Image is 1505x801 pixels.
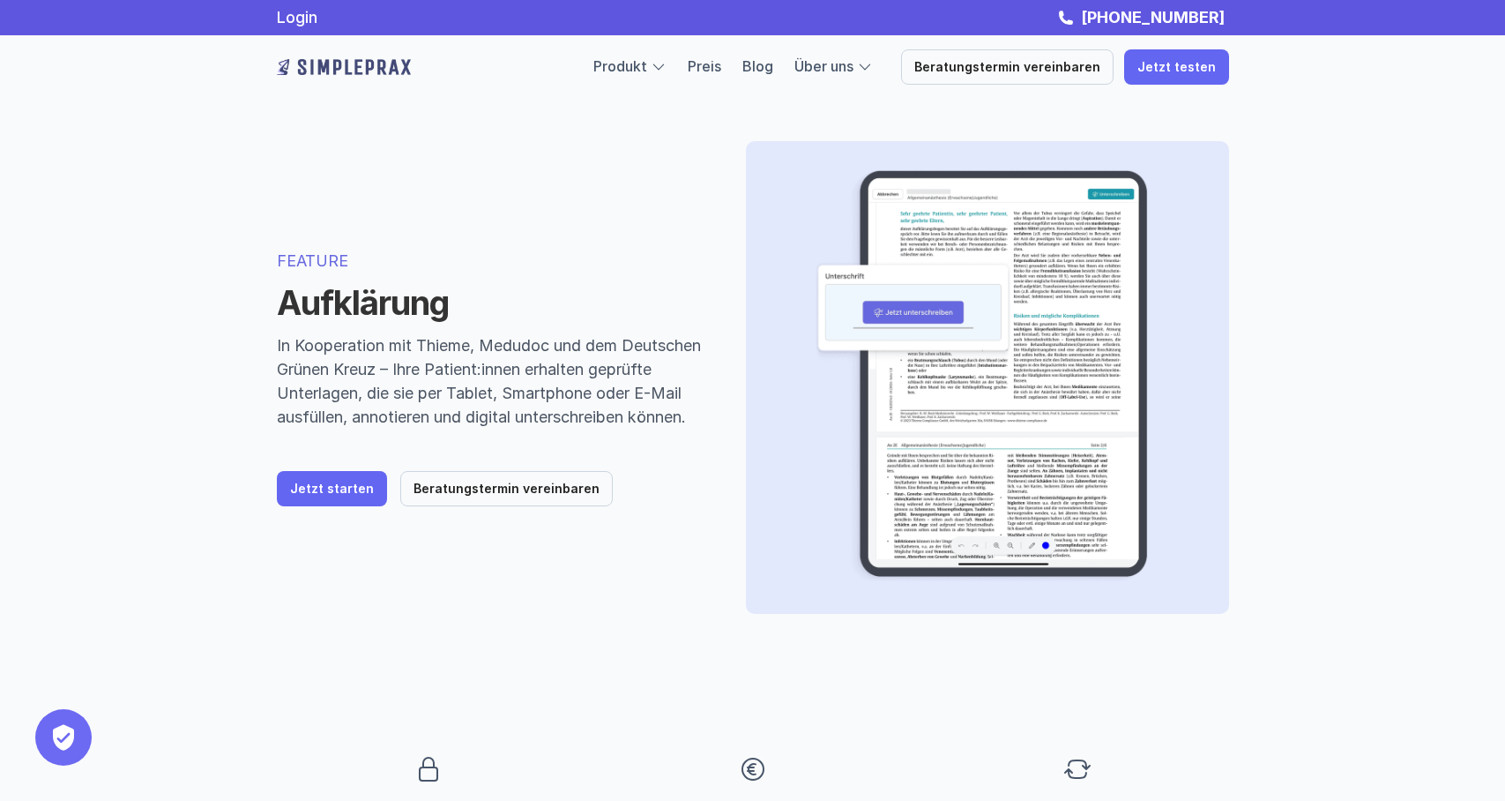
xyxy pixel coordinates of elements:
[1077,8,1229,26] a: [PHONE_NUMBER]
[774,169,1188,586] img: Beispielbild eienes Aufklärungsdokuments und einer digitalen Unterschrift
[1124,49,1229,85] a: Jetzt testen
[277,8,317,26] a: Login
[1081,8,1225,26] strong: [PHONE_NUMBER]
[901,49,1114,85] a: Beratungstermin vereinbaren
[1137,60,1216,75] p: Jetzt testen
[593,57,647,75] a: Produkt
[742,57,773,75] a: Blog
[277,333,704,429] p: In Kooperation mit Thieme, Medudoc und dem Deutschen Grünen Kreuz – Ihre Patient:innen erhalten g...
[277,249,704,273] p: FEATURE
[277,471,387,506] a: Jetzt starten
[794,57,853,75] a: Über uns
[414,482,600,497] p: Beratungstermin vereinbaren
[914,60,1100,75] p: Beratungstermin vereinbaren
[688,57,721,75] a: Preis
[290,482,374,497] p: Jetzt starten
[277,283,704,324] h1: Aufklärung
[400,471,613,506] a: Beratungstermin vereinbaren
